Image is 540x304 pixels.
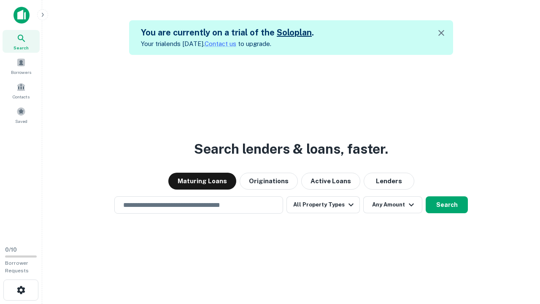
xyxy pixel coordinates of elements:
[498,236,540,277] iframe: Chat Widget
[15,118,27,125] span: Saved
[13,93,30,100] span: Contacts
[5,260,29,274] span: Borrower Requests
[11,69,31,76] span: Borrowers
[168,173,236,190] button: Maturing Loans
[141,39,314,49] p: Your trial ends [DATE]. to upgrade.
[364,173,414,190] button: Lenders
[301,173,360,190] button: Active Loans
[205,40,236,47] a: Contact us
[3,79,40,102] a: Contacts
[286,196,360,213] button: All Property Types
[277,27,312,38] a: Soloplan
[363,196,422,213] button: Any Amount
[240,173,298,190] button: Originations
[3,30,40,53] a: Search
[141,26,314,39] h5: You are currently on a trial of the .
[13,7,30,24] img: capitalize-icon.png
[194,139,388,159] h3: Search lenders & loans, faster.
[3,54,40,77] a: Borrowers
[13,44,29,51] span: Search
[3,103,40,126] a: Saved
[426,196,468,213] button: Search
[5,247,17,253] span: 0 / 10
